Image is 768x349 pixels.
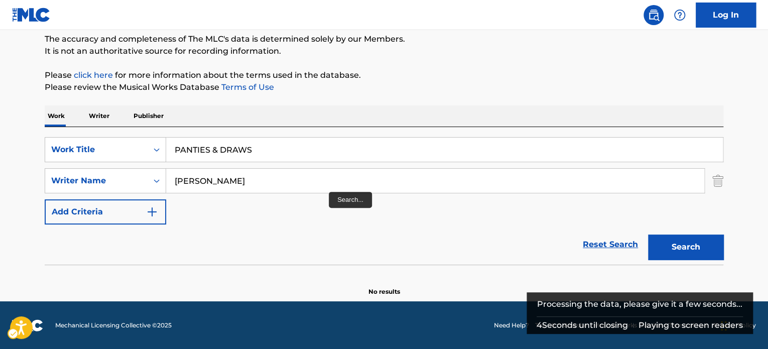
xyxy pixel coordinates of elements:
[45,33,723,45] p: The accuracy and completeness of The MLC's data is determined solely by our Members.
[537,320,542,330] span: 4
[55,321,172,330] span: Mechanical Licensing Collective © 2025
[146,206,158,218] img: 9d2ae6d4665cec9f34b9.svg
[12,319,43,331] img: logo
[494,321,529,330] a: Need Help?
[368,275,400,296] p: No results
[45,105,68,127] p: Work
[45,69,723,81] p: Please for more information about the terms used in the database.
[45,199,166,224] button: Add Criteria
[219,82,274,92] a: Terms of Use
[131,105,167,127] p: Publisher
[537,292,743,316] div: Processing the data, please give it a few seconds...
[51,144,142,156] div: Work Title
[86,105,112,127] p: Writer
[674,9,686,21] img: help
[74,70,113,80] a: Music industry terminology | mechanical licensing collective
[648,235,723,260] button: Search
[45,137,723,265] form: Search Form
[696,3,756,28] a: Log In
[578,234,643,256] a: Reset Search
[712,168,723,193] img: Delete Criterion
[45,81,723,93] p: Please review the Musical Works Database
[45,45,723,57] p: It is not an authoritative source for recording information.
[166,169,704,193] input: Search...
[12,8,51,22] img: MLC Logo
[51,175,142,187] div: Writer Name
[648,9,660,21] img: search
[166,138,723,162] input: Search...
